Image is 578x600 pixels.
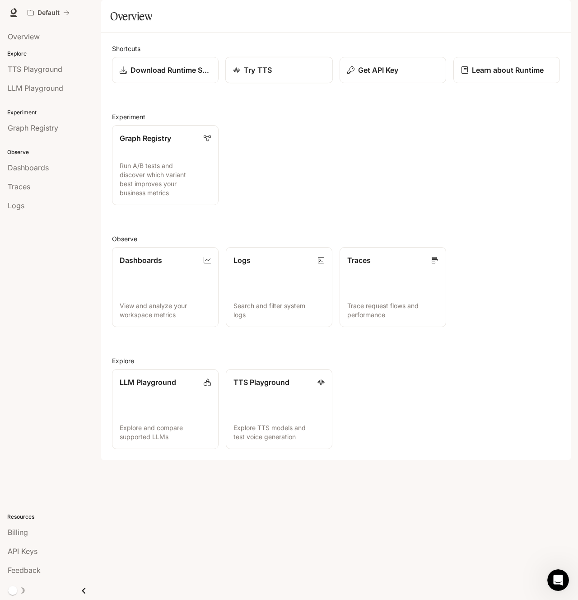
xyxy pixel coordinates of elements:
h2: Explore [112,356,560,366]
button: All workspaces [23,4,74,22]
a: Try TTS [225,57,333,84]
a: Download Runtime SDK [112,57,219,83]
p: Run A/B tests and discover which variant best improves your business metrics [120,161,211,197]
p: View and analyze your workspace metrics [120,301,211,319]
p: Traces [347,255,371,266]
h2: Experiment [112,112,560,122]
p: Explore and compare supported LLMs [120,423,211,441]
p: Search and filter system logs [233,301,325,319]
p: Try TTS [244,65,272,75]
p: Explore TTS models and test voice generation [233,423,325,441]
a: Graph RegistryRun A/B tests and discover which variant best improves your business metrics [112,125,219,205]
p: Logs [233,255,251,266]
iframe: Intercom live chat [547,569,569,591]
a: Learn about Runtime [453,57,560,83]
p: LLM Playground [120,377,176,388]
h2: Shortcuts [112,44,560,53]
p: Get API Key [358,65,398,75]
h2: Observe [112,234,560,244]
p: TTS Playground [233,377,289,388]
a: TracesTrace request flows and performance [340,247,446,327]
h1: Overview [110,7,152,25]
a: LogsSearch and filter system logs [226,247,332,327]
p: Download Runtime SDK [131,65,211,75]
a: DashboardsView and analyze your workspace metrics [112,247,219,327]
p: Default [37,9,60,17]
p: Learn about Runtime [472,65,544,75]
p: Dashboards [120,255,162,266]
p: Trace request flows and performance [347,301,438,319]
a: TTS PlaygroundExplore TTS models and test voice generation [226,369,332,449]
a: LLM PlaygroundExplore and compare supported LLMs [112,369,219,449]
p: Graph Registry [120,133,171,144]
button: Get API Key [340,57,446,83]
